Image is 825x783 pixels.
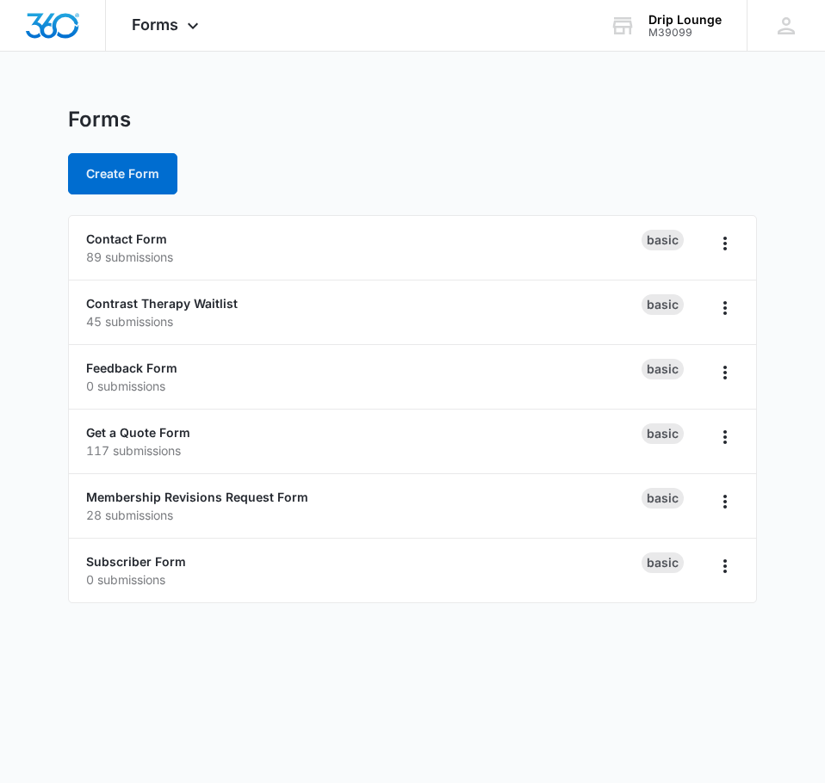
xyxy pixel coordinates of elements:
[68,107,131,133] h1: Forms
[642,552,684,573] div: Basic
[86,554,186,569] a: Subscriber Form
[642,423,684,444] div: Basic
[642,230,684,250] div: Basic
[86,248,642,266] p: 89 submissions
[86,361,177,375] a: Feedback Form
[648,13,722,27] div: account name
[86,312,642,330] p: 45 submissions
[86,506,642,524] p: 28 submissions
[711,294,739,322] button: Overflow Menu
[86,296,238,311] a: Contrast Therapy Waitlist
[648,27,722,39] div: account id
[711,230,739,257] button: Overflow Menu
[86,441,642,459] p: 117 submissions
[86,231,167,246] a: Contact Form
[642,488,684,509] div: Basic
[711,359,739,386] button: Overflow Menu
[132,15,178,34] span: Forms
[86,377,642,395] p: 0 submissions
[711,423,739,451] button: Overflow Menu
[68,153,177,194] button: Create Form
[642,359,684,379] div: Basic
[642,294,684,315] div: Basic
[711,552,739,580] button: Overflow Menu
[86,425,190,440] a: Get a Quote Form
[86,490,308,504] a: Membership Revisions Request Form
[86,570,642,589] p: 0 submissions
[711,488,739,515] button: Overflow Menu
